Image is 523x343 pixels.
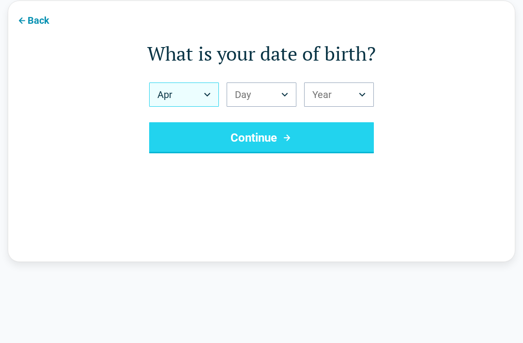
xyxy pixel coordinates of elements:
[149,82,219,107] button: Birth Month
[47,40,476,67] h1: What is your date of birth?
[304,82,374,107] button: Birth Year
[8,9,57,31] button: Back
[227,82,296,107] button: Birth Day
[149,122,374,153] button: Continue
